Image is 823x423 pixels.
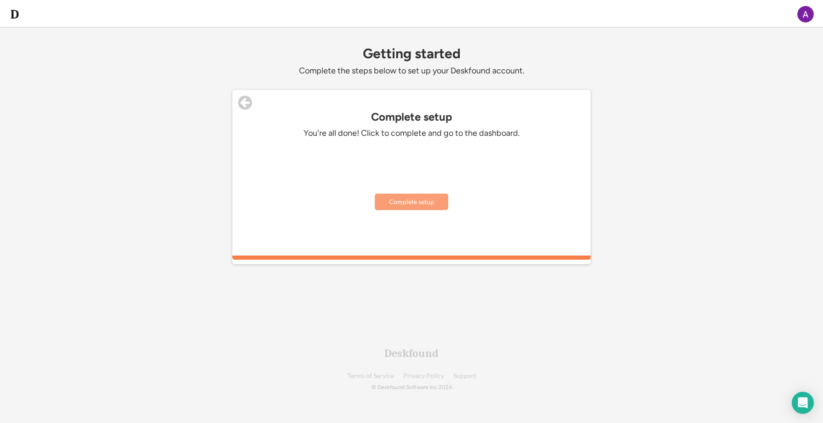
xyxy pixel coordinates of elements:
[232,111,591,123] div: Complete setup
[375,194,448,210] button: Complete setup
[453,373,476,379] a: Support
[797,6,814,22] img: ACg8ocKsdZDlvyFQyCFKO3L_QLVwuNWt3ZgzN2WOL4ITYBh5sOjGUA=s96-c
[9,9,20,20] img: d-whitebg.png
[232,66,591,76] div: Complete the steps below to set up your Deskfound account.
[232,46,591,61] div: Getting started
[384,348,439,359] div: Deskfound
[274,128,549,139] div: You're all done! Click to complete and go to the dashboard.
[347,373,394,379] a: Terms of Service
[234,256,589,260] div: 100%
[792,392,814,414] div: Open Intercom Messenger
[403,373,444,379] a: Privacy Policy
